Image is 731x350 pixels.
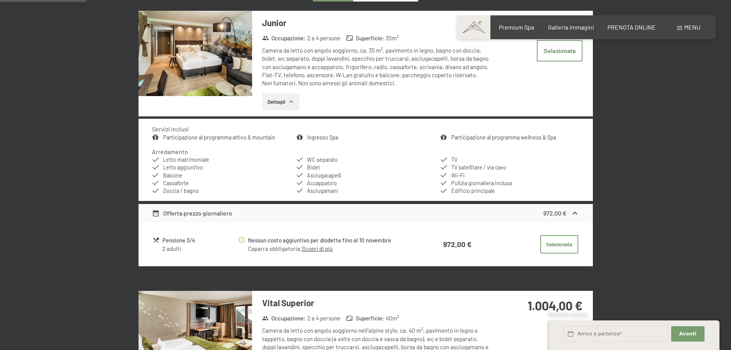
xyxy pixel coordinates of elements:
div: Pensione 3/4 [162,236,237,245]
a: PRENOTA ONLINE [607,23,656,31]
strong: Occupazione : [262,34,306,42]
strong: Superficie : [346,314,384,322]
span: Menu [684,23,700,31]
strong: 1.004,00 € [528,298,582,313]
span: WC separato [307,156,338,163]
span: Letto aggiuntivo [163,164,203,171]
a: Galleria immagini [548,23,594,31]
div: Camera da letto con angolo soggiorno, ca. 35 m², pavimento in legno, bagno con doccia, bidet, wc ... [262,46,490,87]
span: Richiesta express [549,312,587,318]
strong: 972,00 € [543,209,566,217]
span: 40 m² [386,314,399,322]
h3: Junior [262,17,490,29]
span: Avanti [679,330,696,337]
a: Participazione al programma wellness & Spa [451,134,556,141]
div: 2 adulti [162,245,237,253]
span: Asciugacapelli [307,172,342,179]
span: Accappatoio [307,180,337,186]
a: Scopri di più [302,245,333,252]
span: 2 a 4 persone [307,314,340,322]
h4: Servizi inclusi [152,125,189,133]
span: Cassaforte [163,180,189,186]
span: Letto matrimoniale [163,156,209,163]
span: Pulizia giornaliera inclusa [451,180,512,186]
span: Edificio principale [451,187,495,194]
a: Premium Spa [499,23,534,31]
span: Bidet [307,164,320,171]
div: Offerta prezzo giornaliero972,00 € [139,204,593,222]
span: 2 a 4 persone [307,34,340,42]
span: 35 m² [386,34,399,42]
button: Dettagli [262,93,299,110]
span: TV satellitare / via cavo [451,164,506,171]
h3: Vital Superior [262,297,490,309]
img: mss_renderimg.php [139,11,252,96]
a: Participazione al programma attivo & mountain [163,134,275,141]
div: Offerta prezzo giornaliero [152,209,232,218]
strong: Superficie : [346,34,384,42]
button: Avanti [671,326,704,342]
h4: Arredamento [152,148,188,155]
span: Doccia / bagno [163,187,199,194]
div: Nessun costo aggiuntivo per disdette fino al 10 novembre [248,236,408,245]
strong: 972,00 € [443,240,472,249]
button: Selezionata [537,40,582,61]
strong: Occupazione : [262,314,306,322]
button: Selezionata [540,235,578,254]
a: Ingresso Spa [307,134,338,141]
div: Caparra obbligatoria. [248,245,408,253]
span: TV [451,156,457,163]
span: Wi-Fi [451,172,465,179]
span: Balcone [163,172,182,179]
span: Asciugamani [307,187,338,194]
